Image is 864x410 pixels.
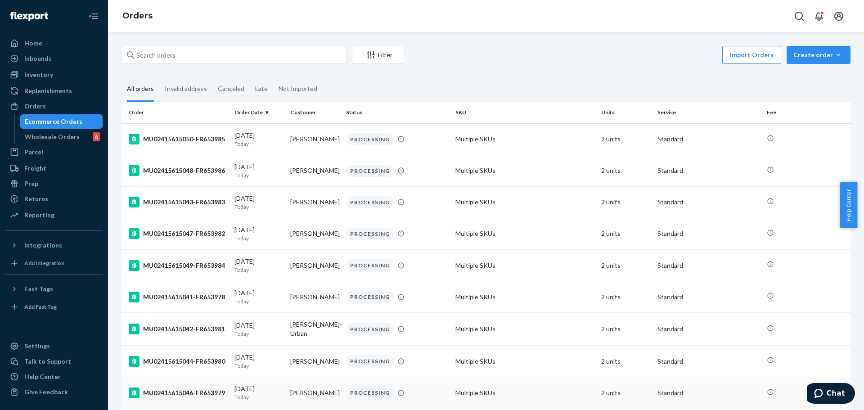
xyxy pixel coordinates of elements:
div: Parcel [24,148,43,157]
div: MU02415615049-FR653984 [129,260,227,271]
a: Orders [5,99,103,113]
div: Filter [352,50,404,59]
p: Standard [657,357,760,366]
td: [PERSON_NAME] [287,346,342,377]
div: [DATE] [234,288,283,305]
td: 2 units [598,346,653,377]
img: Flexport logo [10,12,48,21]
div: Fast Tags [24,284,53,293]
button: Integrations [5,238,103,252]
td: Multiple SKUs [452,186,598,218]
div: MU02415615046-FR653979 [129,387,227,398]
a: Parcel [5,145,103,159]
td: 2 units [598,186,653,218]
td: [PERSON_NAME] [287,377,342,409]
a: Freight [5,161,103,176]
td: [PERSON_NAME] [287,250,342,281]
button: Talk to Support [5,354,103,369]
div: Customer [290,108,339,116]
div: PROCESSING [346,323,394,335]
td: [PERSON_NAME] [287,218,342,249]
p: Standard [657,293,760,302]
div: MU02415615041-FR653978 [129,292,227,302]
button: Open account menu [830,7,848,25]
div: [DATE] [234,321,283,338]
button: Import Orders [722,46,781,64]
a: Wholesale Orders6 [20,130,103,144]
div: Add Fast Tag [24,303,57,311]
div: MU02415615044-FR653980 [129,356,227,367]
div: [DATE] [234,353,283,369]
div: Returns [24,194,48,203]
a: Help Center [5,369,103,384]
a: Add Fast Tag [5,300,103,314]
div: MU02415615047-FR653982 [129,228,227,239]
div: [DATE] [234,384,283,401]
a: Returns [5,192,103,206]
div: Talk to Support [24,357,71,366]
a: Add Integration [5,256,103,270]
p: Today [234,140,283,148]
div: Canceled [218,77,244,100]
div: Reporting [24,211,54,220]
div: Prep [24,179,38,188]
td: Multiple SKUs [452,281,598,313]
p: Standard [657,324,760,333]
iframe: Opens a widget where you can chat to one of our agents [807,383,855,405]
td: Multiple SKUs [452,250,598,281]
a: Prep [5,176,103,191]
button: Fast Tags [5,282,103,296]
div: [DATE] [234,162,283,179]
div: PROCESSING [346,196,394,208]
td: [PERSON_NAME] [287,281,342,313]
a: Replenishments [5,84,103,98]
button: Help Center [840,182,857,228]
p: Today [234,297,283,305]
button: Create order [787,46,850,64]
button: Filter [352,46,404,64]
ol: breadcrumbs [115,3,160,29]
th: Order [121,102,231,123]
div: Freight [24,164,46,173]
div: Create order [793,50,844,59]
td: 2 units [598,155,653,186]
div: Give Feedback [24,387,68,396]
a: Settings [5,339,103,353]
a: Reporting [5,208,103,222]
button: Give Feedback [5,385,103,399]
button: Close Navigation [85,7,103,25]
p: Today [234,234,283,242]
td: Multiple SKUs [452,346,598,377]
p: Today [234,330,283,338]
td: Multiple SKUs [452,377,598,409]
div: Invalid address [165,77,207,100]
button: Open Search Box [790,7,808,25]
td: Multiple SKUs [452,155,598,186]
td: [PERSON_NAME] [287,186,342,218]
p: Today [234,393,283,401]
a: Inventory [5,68,103,82]
td: [PERSON_NAME]-Urban [287,313,342,346]
button: Open notifications [810,7,828,25]
div: PROCESSING [346,291,394,303]
td: 2 units [598,377,653,409]
p: Today [234,266,283,274]
div: Inventory [24,70,53,79]
td: 2 units [598,313,653,346]
div: PROCESSING [346,165,394,177]
p: Standard [657,261,760,270]
div: Orders [24,102,46,111]
td: 2 units [598,218,653,249]
th: Units [598,102,653,123]
div: PROCESSING [346,133,394,145]
div: Add Integration [24,259,64,267]
p: Standard [657,135,760,144]
th: Service [654,102,763,123]
p: Standard [657,229,760,238]
div: Late [255,77,268,100]
p: Today [234,171,283,179]
th: Status [342,102,452,123]
div: PROCESSING [346,259,394,271]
